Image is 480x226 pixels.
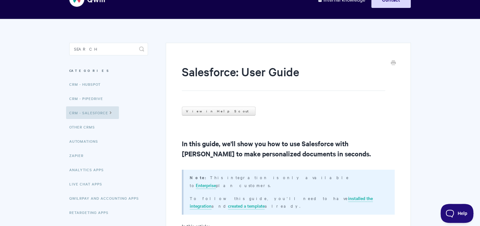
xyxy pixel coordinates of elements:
iframe: Toggle Customer Support [440,204,474,223]
a: QwilrPay and Accounting Apps [69,192,144,204]
a: created a template [228,203,265,210]
strong: Note: [190,174,210,180]
a: Enterprise [196,182,216,189]
a: installed the integration [190,195,373,210]
a: View in Help Scout [182,107,255,116]
a: Live Chat Apps [69,178,107,190]
a: CRM - Pipedrive [69,92,108,105]
a: Automations [69,135,103,148]
h1: Salesforce: User Guide [182,64,385,91]
a: Other CRMs [69,121,100,133]
a: Print this Article [391,60,396,67]
h2: In this guide, we'll show you how to use Salesforce with [PERSON_NAME] to make personalized docum... [182,138,395,159]
p: To follow this guide, you'll need to have and already. [190,194,387,210]
p: This integration is only available to plan customers. [190,173,387,189]
a: Retargeting Apps [69,206,113,219]
input: Search [69,43,148,55]
a: CRM - HubSpot [69,78,105,91]
a: Zapier [69,149,88,162]
a: Analytics Apps [69,163,108,176]
h3: Categories [69,65,148,76]
a: CRM - Salesforce [66,106,119,119]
